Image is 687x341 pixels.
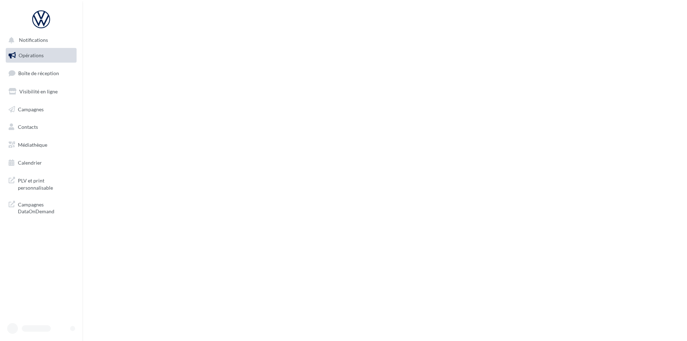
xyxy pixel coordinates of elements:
a: Campagnes [4,102,78,117]
a: Opérations [4,48,78,63]
span: Calendrier [18,160,42,166]
span: Visibilité en ligne [19,88,58,94]
span: Boîte de réception [18,70,59,76]
a: Médiathèque [4,137,78,152]
span: Contacts [18,124,38,130]
a: PLV et print personnalisable [4,173,78,194]
span: Campagnes DataOnDemand [18,200,74,215]
a: Contacts [4,120,78,135]
span: Médiathèque [18,142,47,148]
a: Boîte de réception [4,65,78,81]
span: Campagnes [18,106,44,112]
a: Visibilité en ligne [4,84,78,99]
span: PLV et print personnalisable [18,176,74,191]
a: Calendrier [4,155,78,170]
a: Campagnes DataOnDemand [4,197,78,218]
span: Notifications [19,37,48,43]
span: Opérations [19,52,44,58]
